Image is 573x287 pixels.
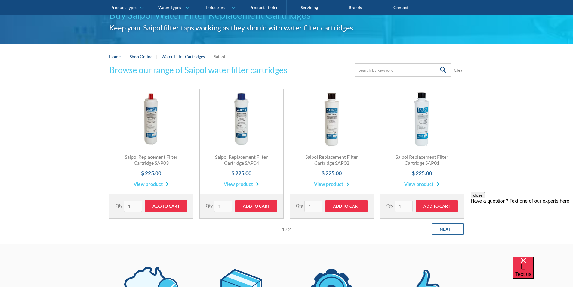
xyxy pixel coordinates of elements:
[386,154,458,167] h3: Saipol Replacement Filter Cartridge SAP01
[116,154,187,167] h3: Saipol Replacement Filter Cartridge SAP03
[471,192,573,264] iframe: podium webchat widget prompt
[116,202,122,209] label: Qty
[109,53,121,60] a: Home
[109,219,464,235] div: List
[235,200,277,212] input: Add to Cart
[229,226,344,233] div: Page 1 of 2
[296,154,368,167] h3: Saipol Replacement Filter Cartridge SAP02
[158,5,181,10] div: Water Types
[432,223,464,235] a: Next Page
[404,180,439,188] a: View product
[355,63,451,77] input: Search by keyword
[206,5,225,10] div: Industries
[296,169,368,177] h4: $ 225.00
[314,180,349,188] a: View product
[296,202,303,209] label: Qty
[130,53,152,60] a: Shop Online
[206,154,277,167] h3: Saipol Replacement Filter Cartridge SAP04
[440,226,451,232] div: Next
[109,64,287,76] h3: Browse our range of Saipol water filter cartridges
[134,180,169,188] a: View product
[214,53,225,60] div: Saipol
[116,169,187,177] h4: $ 225.00
[145,200,187,212] input: Add to Cart
[325,200,368,212] input: Add to Cart
[208,53,211,60] div: |
[386,169,458,177] h4: $ 225.00
[206,202,213,209] label: Qty
[156,53,159,60] div: |
[162,54,205,59] a: Water Filter Cartridges
[224,180,259,188] a: View product
[454,67,464,73] a: Clear
[110,5,137,10] div: Product Types
[206,169,277,177] h4: $ 225.00
[124,53,127,60] div: |
[416,200,458,212] input: Add to Cart
[109,22,464,33] h2: Keep your Saipol filter taps working as they should with water filter cartridges
[513,257,573,287] iframe: podium webchat widget bubble
[355,63,464,77] form: Email Form
[386,202,393,209] label: Qty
